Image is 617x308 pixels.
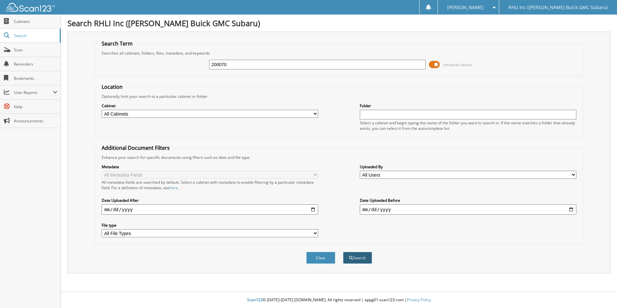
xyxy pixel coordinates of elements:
[6,3,55,12] img: scan123-logo-white.svg
[447,5,483,9] span: [PERSON_NAME]
[343,252,372,264] button: Search
[102,103,318,108] label: Cabinet
[98,144,173,151] legend: Additional Document Filters
[102,204,318,215] input: start
[360,204,576,215] input: end
[98,94,580,99] div: Optionally limit your search to a particular cabinet or folder
[360,198,576,203] label: Date Uploaded Before
[14,104,57,109] span: Help
[443,62,472,67] span: Advanced Search
[360,164,576,169] label: Uploaded By
[509,5,608,9] span: RHLI Inc ([PERSON_NAME] Buick GMC Subaru)
[169,185,178,190] a: here
[67,18,611,28] h1: Search RHLI Inc ([PERSON_NAME] Buick GMC Subaru)
[14,47,57,53] span: Scan
[98,40,136,47] legend: Search Term
[102,164,318,169] label: Metadata
[360,103,576,108] label: Folder
[98,50,580,56] div: Searches all cabinets, folders, files, metadata, and keywords
[407,297,431,303] a: Privacy Policy
[14,33,56,38] span: Search
[14,90,53,95] span: User Reports
[360,120,576,131] div: Select a cabinet and begin typing the name of the folder you want to search in. If the name match...
[14,118,57,124] span: Announcements
[102,198,318,203] label: Date Uploaded After
[61,292,617,308] div: © [DATE]-[DATE] [DOMAIN_NAME]. All rights reserved | appg01-scan123-com |
[247,297,263,303] span: Scan123
[98,155,580,160] div: Enhance your search for specific documents using filters such as date and file type.
[585,277,617,308] iframe: Chat Widget
[14,19,57,24] span: Cabinets
[102,180,318,190] div: All metadata fields are searched by default. Select a cabinet with metadata to enable filtering b...
[14,76,57,81] span: Bookmarks
[14,61,57,67] span: Reminders
[98,83,126,90] legend: Location
[306,252,335,264] button: Clear
[102,222,318,228] label: File type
